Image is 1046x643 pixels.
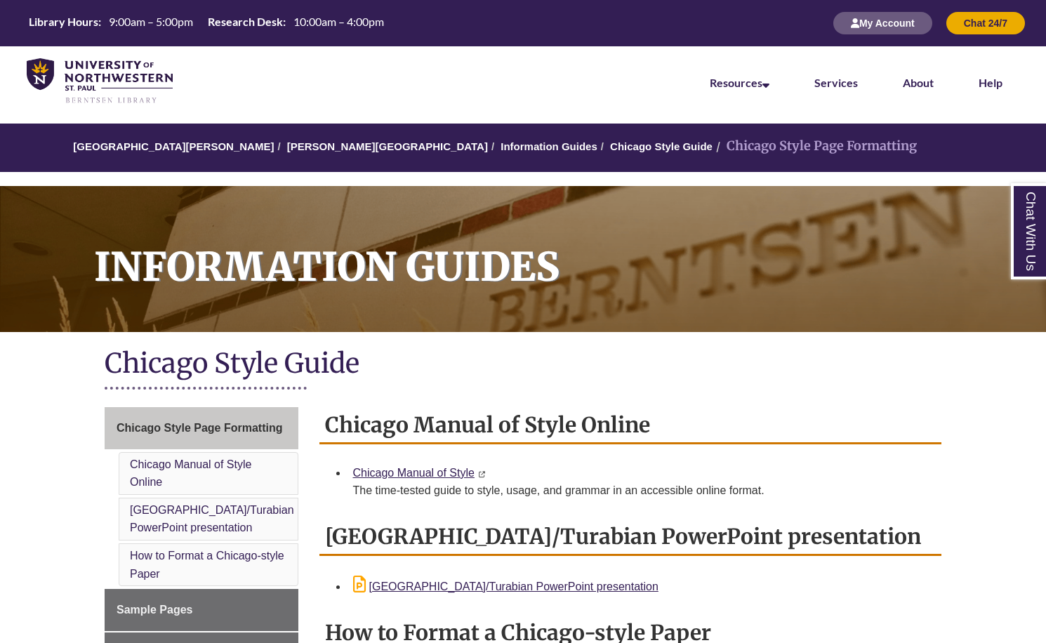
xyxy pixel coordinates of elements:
div: The time-tested guide to style, usage, and grammar in an accessible online format. [353,482,931,499]
a: Hours Today [23,14,390,33]
a: My Account [833,17,932,29]
button: My Account [833,12,932,34]
h1: Information Guides [79,186,1046,314]
th: Library Hours: [23,14,103,29]
button: Chat 24/7 [946,12,1025,34]
table: Hours Today [23,14,390,32]
a: About [903,76,934,89]
a: [PERSON_NAME][GEOGRAPHIC_DATA] [287,140,488,152]
a: Chicago Manual of Style [353,467,475,479]
a: [GEOGRAPHIC_DATA][PERSON_NAME] [73,140,274,152]
a: Sample Pages [105,589,298,631]
i: This link opens in a new window [477,471,485,477]
a: Chicago Manual of Style Online [130,458,251,489]
h2: [GEOGRAPHIC_DATA]/Turabian PowerPoint presentation [319,519,942,556]
a: Information Guides [501,140,597,152]
li: Chicago Style Page Formatting [713,136,917,157]
a: Chat 24/7 [946,17,1025,29]
a: [GEOGRAPHIC_DATA]/Turabian PowerPoint presentation [130,504,294,534]
a: Chicago Style Page Formatting [105,407,298,449]
h1: Chicago Style Guide [105,346,941,383]
a: Help [979,76,1002,89]
a: Services [814,76,858,89]
th: Research Desk: [202,14,288,29]
span: Chicago Style Page Formatting [117,422,282,434]
a: Resources [710,76,769,89]
h2: Chicago Manual of Style Online [319,407,942,444]
a: How to Format a Chicago-style Paper [130,550,284,580]
a: [GEOGRAPHIC_DATA]/Turabian PowerPoint presentation [353,581,658,592]
span: 9:00am – 5:00pm [109,15,193,28]
span: 10:00am – 4:00pm [293,15,384,28]
a: Chicago Style Guide [610,140,713,152]
span: Sample Pages [117,604,193,616]
img: UNWSP Library Logo [27,58,173,105]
